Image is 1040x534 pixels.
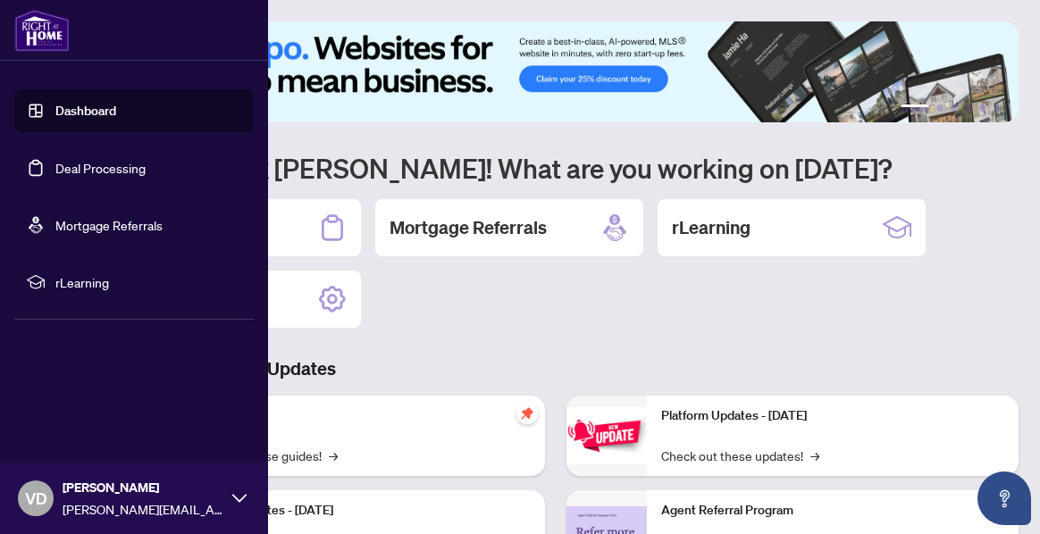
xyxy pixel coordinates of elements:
[979,104,986,112] button: 5
[672,215,751,240] h2: rLearning
[55,217,163,233] a: Mortgage Referrals
[661,406,1004,426] p: Platform Updates - [DATE]
[93,356,1019,381] h3: Brokerage & Industry Updates
[93,21,1019,122] img: Slide 0
[55,272,241,292] span: rLearning
[566,407,647,463] img: Platform Updates - June 23, 2025
[390,215,547,240] h2: Mortgage Referrals
[14,9,70,52] img: logo
[951,104,958,112] button: 3
[329,446,338,465] span: →
[936,104,944,112] button: 2
[63,478,223,497] span: [PERSON_NAME]
[901,104,929,112] button: 1
[25,486,47,511] span: VD
[188,501,531,521] p: Platform Updates - [DATE]
[977,471,1031,525] button: Open asap
[994,104,1001,112] button: 6
[661,446,819,465] a: Check out these updates!→
[516,403,538,424] span: pushpin
[93,151,1019,185] h1: Welcome back [PERSON_NAME]! What are you working on [DATE]?
[188,406,531,426] p: Self-Help
[965,104,972,112] button: 4
[55,160,146,176] a: Deal Processing
[63,499,223,519] span: [PERSON_NAME][EMAIL_ADDRESS][PERSON_NAME][DOMAIN_NAME]
[810,446,819,465] span: →
[661,501,1004,521] p: Agent Referral Program
[55,103,116,119] a: Dashboard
